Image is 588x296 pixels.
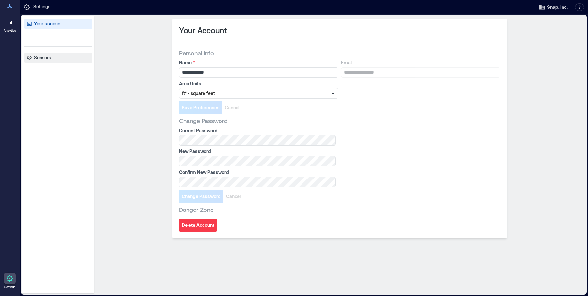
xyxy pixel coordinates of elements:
[179,101,222,114] button: Save Preferences
[2,271,18,291] a: Settings
[179,117,228,125] span: Change Password
[2,14,18,35] a: Analytics
[341,59,499,66] label: Email
[179,25,227,36] span: Your Account
[4,285,15,289] p: Settings
[182,104,220,111] span: Save Preferences
[179,49,214,57] span: Personal Info
[182,193,221,200] span: Change Password
[179,190,223,203] button: Change Password
[225,104,239,111] span: Cancel
[34,21,62,27] p: Your account
[226,193,241,200] span: Cancel
[179,127,335,134] label: Current Password
[179,219,217,232] button: Delete Account
[24,53,92,63] a: Sensors
[182,222,214,228] span: Delete Account
[179,206,214,213] span: Danger Zone
[34,55,51,61] p: Sensors
[537,2,570,12] button: Snap, Inc.
[179,59,337,66] label: Name
[24,19,92,29] a: Your account
[179,80,337,87] label: Area Units
[179,148,335,155] label: New Password
[547,4,568,10] span: Snap, Inc.
[179,169,335,176] label: Confirm New Password
[222,101,242,114] button: Cancel
[223,190,243,203] button: Cancel
[4,29,16,33] p: Analytics
[33,3,50,11] p: Settings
